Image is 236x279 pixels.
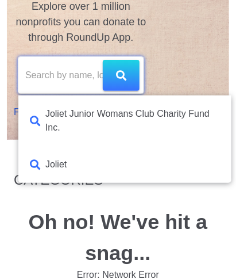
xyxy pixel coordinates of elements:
[21,207,215,269] h1: Oh no! We've hit a snag...
[14,170,222,190] p: CATEGORIES
[45,107,220,135] div: Joliet Junior Womans Club Charity Fund Inc.
[25,66,103,85] input: Search by name, location, EIN, or keyword
[14,105,148,119] p: Feeling lucky?
[45,158,67,171] div: Joliet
